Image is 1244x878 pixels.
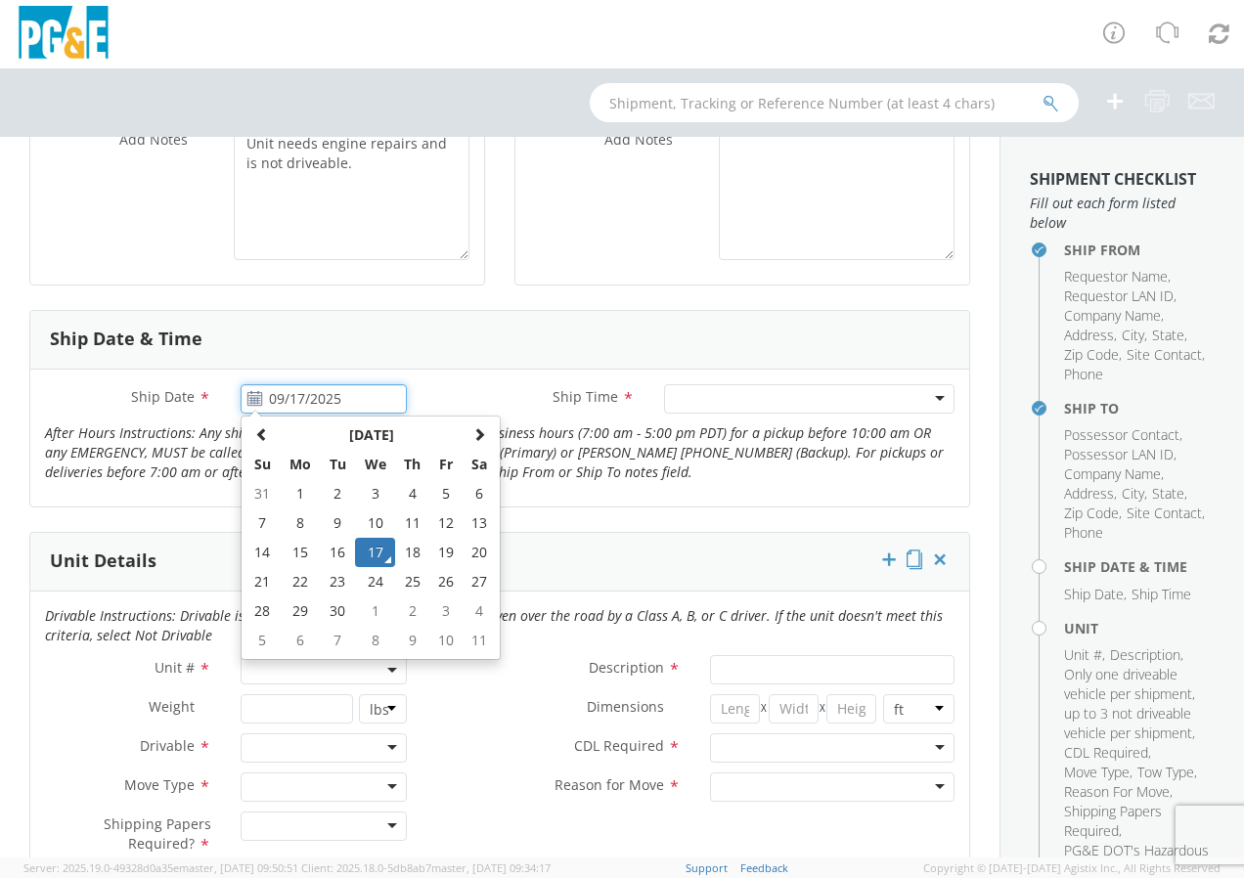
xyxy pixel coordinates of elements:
li: , [1110,645,1183,665]
span: master, [DATE] 09:50:51 [179,860,298,875]
li: , [1064,484,1117,504]
h4: Ship Date & Time [1064,559,1215,574]
span: Tow Type [1137,763,1194,781]
span: Unit # [1064,645,1102,664]
span: Ship Date [131,387,195,406]
td: 5 [430,479,464,508]
li: , [1064,802,1210,841]
span: Fill out each form listed below [1030,194,1215,233]
li: , [1064,425,1182,445]
li: , [1064,267,1171,286]
span: Possessor Contact [1064,425,1179,444]
td: 31 [245,479,280,508]
li: , [1064,445,1177,464]
span: CDL Required [574,736,664,755]
td: 4 [395,479,429,508]
td: 20 [463,538,496,567]
li: , [1064,345,1122,365]
td: 8 [280,508,321,538]
span: Site Contact [1127,504,1202,522]
td: 24 [355,567,396,596]
h4: Ship From [1064,242,1215,257]
li: , [1064,306,1164,326]
span: Weight [149,697,195,716]
li: , [1127,345,1205,365]
span: Phone [1064,365,1103,383]
td: 21 [245,567,280,596]
li: , [1064,286,1177,306]
li: , [1127,504,1205,523]
input: Length [710,694,760,724]
li: , [1064,645,1105,665]
td: 25 [395,567,429,596]
td: 8 [355,626,396,655]
li: , [1064,464,1164,484]
td: 27 [463,567,496,596]
h3: Unit Details [50,551,156,571]
span: Dimensions [587,697,664,716]
span: Move Type [1064,763,1130,781]
span: Company Name [1064,306,1161,325]
td: 3 [355,479,396,508]
span: Ship Date [1064,585,1124,603]
td: 26 [430,567,464,596]
span: Ship Time [553,387,618,406]
li: , [1064,585,1127,604]
td: 7 [245,508,280,538]
input: Shipment, Tracking or Reference Number (at least 4 chars) [590,83,1079,122]
td: 12 [430,508,464,538]
td: 2 [321,479,355,508]
span: Address [1064,326,1114,344]
span: Requestor Name [1064,267,1168,285]
i: Drivable Instructions: Drivable is a unit that is roadworthy and can be driven over the road by a... [45,606,943,644]
th: We [355,450,396,479]
span: Copyright © [DATE]-[DATE] Agistix Inc., All Rights Reserved [923,860,1221,876]
td: 9 [321,508,355,538]
span: Reason For Move [1064,782,1170,801]
span: State [1152,326,1184,344]
td: 22 [280,567,321,596]
h4: Ship To [1064,401,1215,416]
span: Description [589,658,664,677]
li: , [1137,763,1197,782]
td: 11 [463,626,496,655]
th: Su [245,450,280,479]
span: X [819,694,827,724]
input: Width [769,694,819,724]
td: 14 [245,538,280,567]
li: , [1122,484,1147,504]
td: 16 [321,538,355,567]
span: Client: 2025.18.0-5db8ab7 [301,860,551,875]
span: Zip Code [1064,345,1119,364]
span: Reason for Move [555,775,664,794]
span: Shipping Papers Required [1064,802,1162,840]
span: Drivable [140,736,195,755]
span: City [1122,326,1144,344]
td: 1 [355,596,396,626]
th: Th [395,450,429,479]
td: 5 [245,626,280,655]
th: Fr [430,450,464,479]
td: 6 [463,479,496,508]
td: 3 [430,596,464,626]
td: 10 [355,508,396,538]
span: master, [DATE] 09:34:17 [431,860,551,875]
li: , [1064,326,1117,345]
span: Shipping Papers Required? [104,814,211,853]
span: Previous Month [255,427,269,441]
span: Address [1064,484,1114,503]
td: 7 [321,626,355,655]
i: After Hours Instructions: Any shipment request submitted after normal business hours (7:00 am - 5... [45,423,944,481]
td: 28 [245,596,280,626]
li: , [1152,484,1187,504]
td: 13 [463,508,496,538]
span: CDL Required [1064,743,1148,762]
td: 17 [355,538,396,567]
span: Ship Time [1132,585,1191,603]
span: Site Contact [1127,345,1202,364]
span: X [760,694,769,724]
td: 10 [430,626,464,655]
h3: Ship Date & Time [50,329,202,349]
td: 1 [280,479,321,508]
li: , [1122,326,1147,345]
